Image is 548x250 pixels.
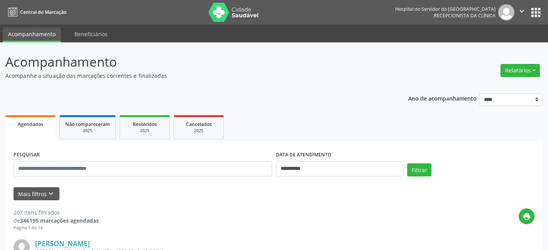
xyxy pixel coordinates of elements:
[5,52,381,72] p: Acompanhamento
[69,27,113,41] a: Beneficiários
[179,128,218,134] div: 2025
[133,121,157,128] span: Resolvidos
[395,6,496,12] div: Hospital do Servidor do [GEOGRAPHIC_DATA]
[519,208,534,224] button: print
[14,216,99,225] div: de
[408,93,477,103] p: Ano de acompanhamento
[186,121,212,128] span: Cancelados
[529,6,543,19] button: apps
[65,121,110,128] span: Não compareceram
[125,128,164,134] div: 2025
[14,149,40,161] label: PESQUISAR
[3,27,61,42] a: Acompanhamento
[514,4,529,20] button: 
[523,212,531,221] i: print
[65,128,110,134] div: 2025
[5,72,381,80] p: Acompanhe a situação das marcações correntes e finalizadas
[20,217,99,224] strong: 346195 marcações agendadas
[501,64,540,77] button: Relatórios
[276,149,332,161] label: DATA DE ATENDIMENTO
[5,6,66,18] a: Central de Marcação
[434,12,496,19] span: Recepcionista da clínica
[35,239,90,248] a: [PERSON_NAME]
[498,4,514,20] img: img
[18,121,43,128] span: Agendados
[47,190,55,198] i: keyboard_arrow_down
[14,187,59,201] button: Mais filtroskeyboard_arrow_down
[407,163,431,176] button: Filtrar
[14,208,99,216] div: 207 itens filtrados
[14,225,99,231] div: Página 1 de 14
[518,7,526,15] i: 
[20,9,66,15] span: Central de Marcação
